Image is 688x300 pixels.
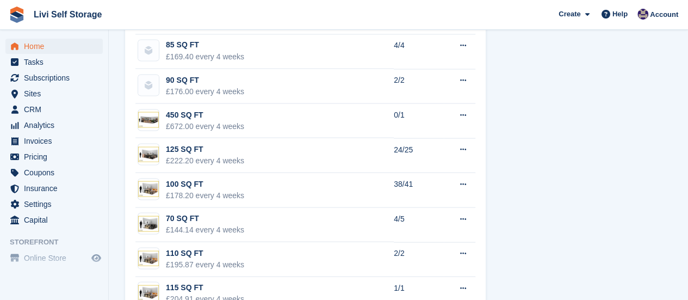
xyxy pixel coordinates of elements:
a: menu [5,102,103,117]
img: blank-unit-type-icon-ffbac7b88ba66c5e286b0e438baccc4b9c83835d4c34f86887a83fc20ec27e7b.svg [138,75,159,95]
div: £672.00 every 4 weeks [166,120,244,132]
span: Account [650,9,678,20]
div: £169.40 every 4 weeks [166,51,244,62]
span: Help [612,9,628,20]
span: Analytics [24,118,89,133]
a: menu [5,70,103,85]
a: menu [5,165,103,180]
img: stora-icon-8386f47178a22dfd0bd8f6a31ec36ba5ce8667c1dd55bd0f319d3a0aa187defe.svg [9,7,25,23]
td: 4/5 [394,207,444,242]
div: £195.87 every 4 weeks [166,259,244,270]
a: menu [5,54,103,70]
td: 24/25 [394,138,444,173]
span: Pricing [24,149,89,164]
a: Preview store [90,252,103,265]
div: 125 SQ FT [166,143,244,155]
td: 0/1 [394,103,444,138]
span: Insurance [24,181,89,196]
span: Invoices [24,133,89,149]
div: 85 SQ FT [166,39,244,51]
div: £144.14 every 4 weeks [166,224,244,235]
div: 100 SQ FT [166,178,244,189]
td: 2/2 [394,69,444,103]
a: menu [5,181,103,196]
a: menu [5,86,103,101]
span: Settings [24,197,89,212]
a: menu [5,212,103,228]
div: 450 SQ FT [166,109,244,120]
span: Capital [24,212,89,228]
img: 100-sqft-unit.jpg [138,181,159,197]
td: 38/41 [394,173,444,207]
div: 115 SQ FT [166,281,244,293]
a: menu [5,133,103,149]
span: Online Store [24,250,89,266]
img: 75-sqft-unit.jpg [138,216,159,231]
a: menu [5,149,103,164]
div: £176.00 every 4 weeks [166,85,244,97]
span: Storefront [10,237,108,248]
a: menu [5,39,103,54]
img: 100-sqft-unit.jpg [138,250,159,266]
span: CRM [24,102,89,117]
span: Coupons [24,165,89,180]
div: 90 SQ FT [166,74,244,85]
span: Create [559,9,580,20]
a: Livi Self Storage [29,5,106,23]
td: 2/2 [394,242,444,277]
span: Subscriptions [24,70,89,85]
img: Jim [637,9,648,20]
a: menu [5,118,103,133]
span: Home [24,39,89,54]
a: menu [5,197,103,212]
div: 110 SQ FT [166,247,244,259]
img: 400-sqft-unit.jpg [138,112,159,127]
img: 125-sqft-unit.jpg [138,146,159,162]
a: menu [5,250,103,266]
div: 70 SQ FT [166,212,244,224]
div: £222.20 every 4 weeks [166,155,244,166]
span: Sites [24,86,89,101]
span: Tasks [24,54,89,70]
td: 4/4 [394,34,444,69]
img: blank-unit-type-icon-ffbac7b88ba66c5e286b0e438baccc4b9c83835d4c34f86887a83fc20ec27e7b.svg [138,40,159,60]
div: £178.20 every 4 weeks [166,189,244,201]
